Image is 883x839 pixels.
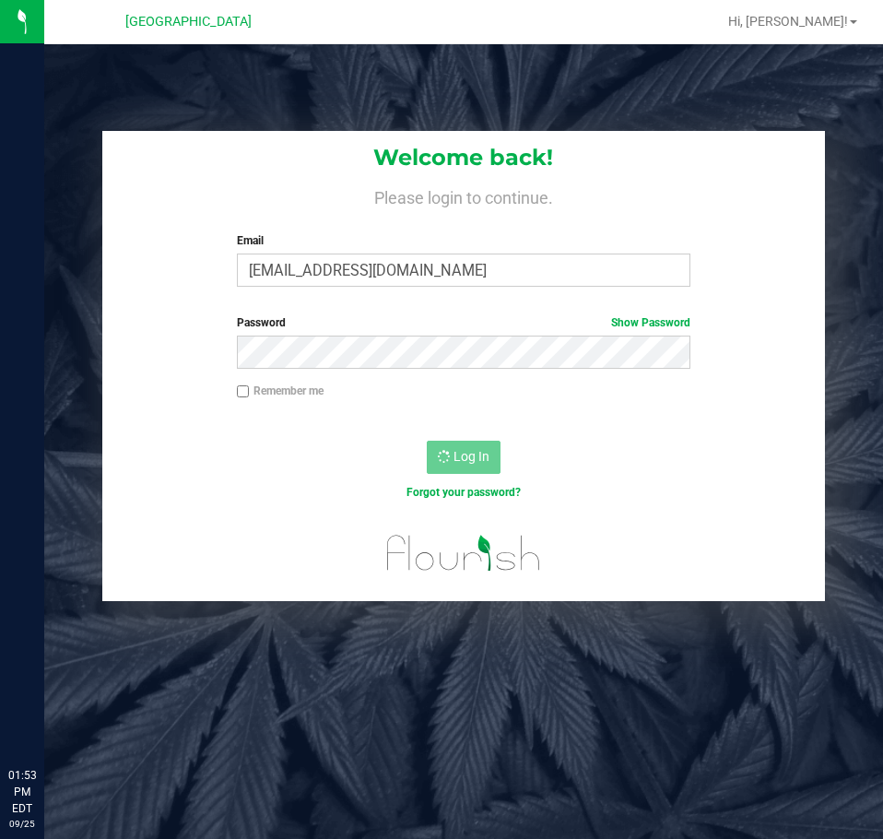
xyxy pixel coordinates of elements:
h1: Welcome back! [102,146,824,170]
button: Log In [427,441,500,474]
p: 09/25 [8,817,36,831]
span: Log In [453,449,489,464]
span: Password [237,316,286,329]
label: Remember me [237,383,324,399]
input: Remember me [237,385,250,398]
h4: Please login to continue. [102,184,824,207]
span: Hi, [PERSON_NAME]! [728,14,848,29]
p: 01:53 PM EDT [8,767,36,817]
label: Email [237,232,690,249]
a: Forgot your password? [406,486,521,499]
a: Show Password [611,316,690,329]
img: flourish_logo.svg [373,520,554,586]
span: [GEOGRAPHIC_DATA] [125,14,252,30]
